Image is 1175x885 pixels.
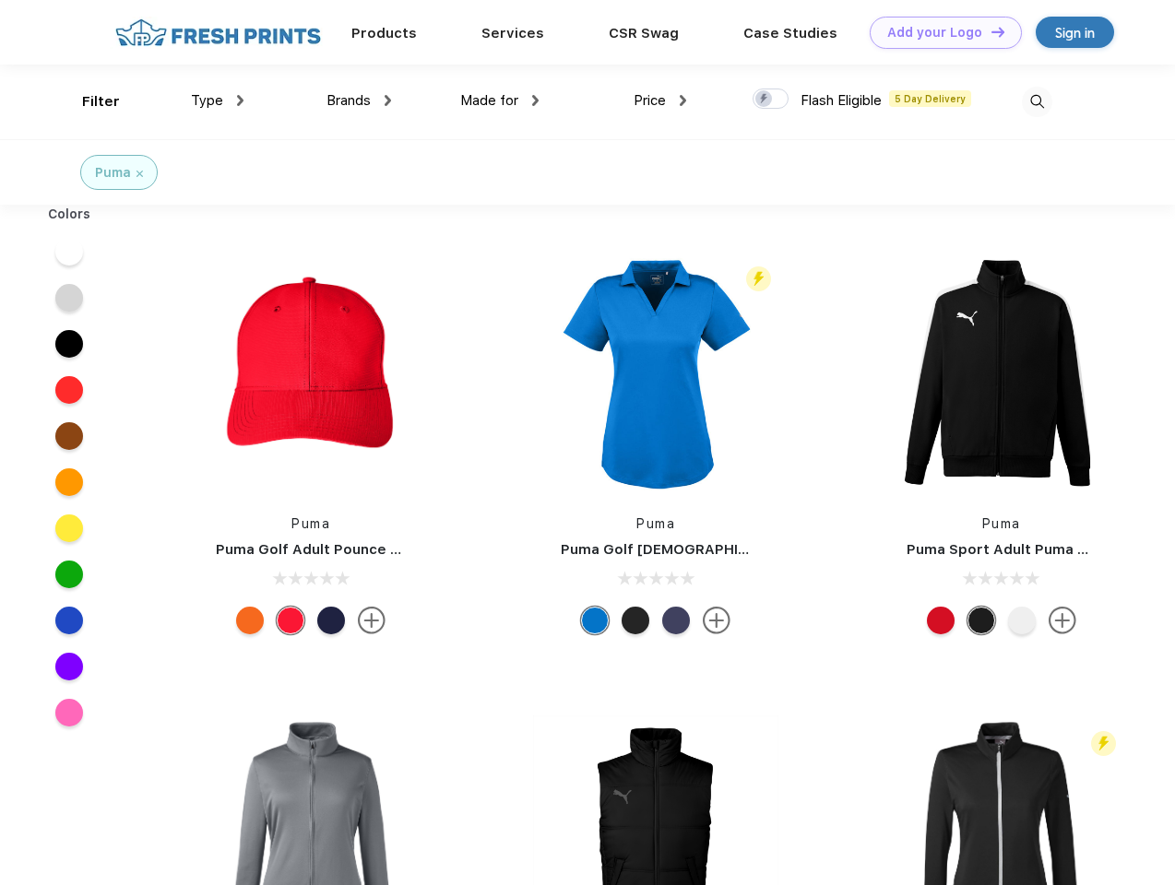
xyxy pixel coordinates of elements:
div: Vibrant Orange [236,607,264,634]
span: Flash Eligible [801,92,882,109]
span: Brands [326,92,371,109]
img: fo%20logo%202.webp [110,17,326,49]
a: Puma [982,516,1021,531]
img: dropdown.png [385,95,391,106]
img: desktop_search.svg [1022,87,1052,117]
span: Made for [460,92,518,109]
img: more.svg [703,607,730,634]
span: Price [634,92,666,109]
img: func=resize&h=266 [879,251,1124,496]
img: func=resize&h=266 [188,251,433,496]
span: 5 Day Delivery [889,90,971,107]
a: Puma Golf Adult Pounce Adjustable Cap [216,541,498,558]
img: DT [991,27,1004,37]
div: Add your Logo [887,25,982,41]
div: Sign in [1055,22,1095,43]
a: CSR Swag [609,25,679,41]
div: High Risk Red [277,607,304,634]
img: dropdown.png [680,95,686,106]
img: flash_active_toggle.svg [746,266,771,291]
div: Peacoat [662,607,690,634]
img: more.svg [1049,607,1076,634]
a: Services [481,25,544,41]
img: dropdown.png [532,95,539,106]
img: func=resize&h=266 [533,251,778,496]
a: Puma [291,516,330,531]
span: Type [191,92,223,109]
div: Puma Black [967,607,995,634]
a: Puma [636,516,675,531]
div: Lapis Blue [581,607,609,634]
img: filter_cancel.svg [136,171,143,177]
div: Filter [82,91,120,112]
div: Puma Black [622,607,649,634]
a: Products [351,25,417,41]
a: Puma Golf [DEMOGRAPHIC_DATA]' Icon Golf Polo [561,541,903,558]
div: Puma [95,163,131,183]
div: Colors [34,205,105,224]
img: dropdown.png [237,95,243,106]
div: White and Quiet Shade [1008,607,1036,634]
img: flash_active_toggle.svg [1091,731,1116,756]
div: High Risk Red [927,607,955,634]
img: more.svg [358,607,386,634]
div: Peacoat [317,607,345,634]
a: Sign in [1036,17,1114,48]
